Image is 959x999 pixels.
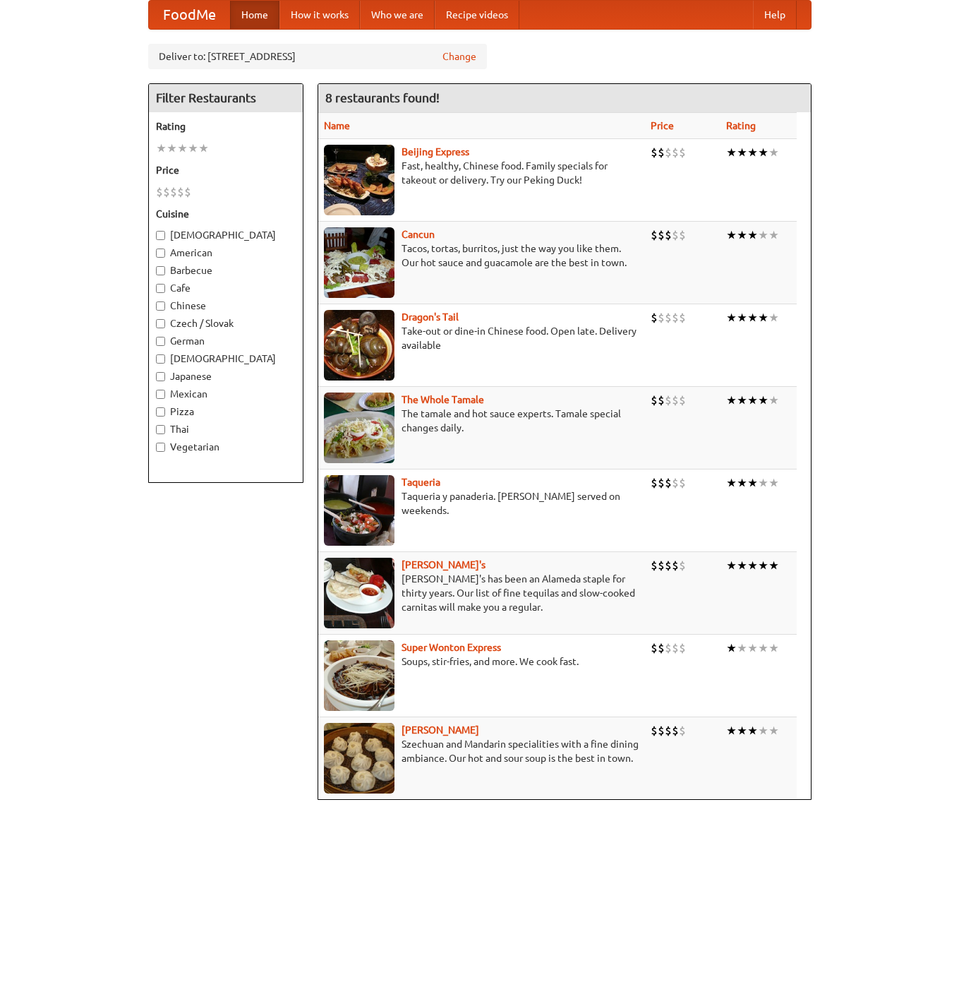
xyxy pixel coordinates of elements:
[658,227,665,243] li: $
[324,489,639,518] p: Taqueria y panaderia. [PERSON_NAME] served on weekends.
[156,337,165,346] input: German
[737,558,747,573] li: ★
[149,1,230,29] a: FoodMe
[402,394,484,405] b: The Whole Tamale
[324,324,639,352] p: Take-out or dine-in Chinese food. Open late. Delivery available
[737,227,747,243] li: ★
[324,475,394,546] img: taqueria.jpg
[651,640,658,656] li: $
[156,284,165,293] input: Cafe
[726,558,737,573] li: ★
[747,310,758,325] li: ★
[156,405,296,419] label: Pizza
[188,140,198,156] li: ★
[658,145,665,160] li: $
[184,184,191,200] li: $
[156,246,296,260] label: American
[665,227,672,243] li: $
[651,145,658,160] li: $
[672,310,679,325] li: $
[679,393,686,408] li: $
[758,558,768,573] li: ★
[665,723,672,738] li: $
[737,475,747,491] li: ★
[665,310,672,325] li: $
[156,390,165,399] input: Mexican
[156,228,296,242] label: [DEMOGRAPHIC_DATA]
[651,227,658,243] li: $
[156,352,296,366] label: [DEMOGRAPHIC_DATA]
[230,1,279,29] a: Home
[768,310,779,325] li: ★
[768,723,779,738] li: ★
[324,227,394,298] img: cancun.jpg
[651,723,658,738] li: $
[156,440,296,454] label: Vegetarian
[726,393,737,408] li: ★
[768,640,779,656] li: ★
[726,120,756,131] a: Rating
[672,723,679,738] li: $
[163,184,170,200] li: $
[156,163,296,177] h5: Price
[665,640,672,656] li: $
[651,393,658,408] li: $
[679,640,686,656] li: $
[156,443,165,452] input: Vegetarian
[758,227,768,243] li: ★
[665,393,672,408] li: $
[737,145,747,160] li: ★
[651,475,658,491] li: $
[156,334,296,348] label: German
[672,145,679,160] li: $
[156,119,296,133] h5: Rating
[324,407,639,435] p: The tamale and hot sauce experts. Tamale special changes daily.
[672,227,679,243] li: $
[156,372,165,381] input: Japanese
[753,1,797,29] a: Help
[672,640,679,656] li: $
[747,640,758,656] li: ★
[737,393,747,408] li: ★
[156,301,165,311] input: Chinese
[442,49,476,64] a: Change
[747,227,758,243] li: ★
[324,640,394,711] img: superwonton.jpg
[737,310,747,325] li: ★
[170,184,177,200] li: $
[324,393,394,463] img: wholetamale.jpg
[747,475,758,491] li: ★
[402,311,459,323] b: Dragon's Tail
[726,723,737,738] li: ★
[156,354,165,364] input: [DEMOGRAPHIC_DATA]
[402,724,479,736] a: [PERSON_NAME]
[156,207,296,221] h5: Cuisine
[726,145,737,160] li: ★
[156,249,165,258] input: American
[402,642,501,653] a: Super Wonton Express
[658,723,665,738] li: $
[156,316,296,330] label: Czech / Slovak
[726,475,737,491] li: ★
[324,310,394,381] img: dragon.jpg
[768,558,779,573] li: ★
[672,558,679,573] li: $
[360,1,435,29] a: Who we are
[758,393,768,408] li: ★
[658,475,665,491] li: $
[651,120,674,131] a: Price
[324,120,350,131] a: Name
[148,44,487,69] div: Deliver to: [STREET_ADDRESS]
[156,369,296,383] label: Japanese
[747,393,758,408] li: ★
[402,559,485,570] b: [PERSON_NAME]'s
[167,140,177,156] li: ★
[768,393,779,408] li: ★
[149,84,303,112] h4: Filter Restaurants
[679,723,686,738] li: $
[156,422,296,436] label: Thai
[177,184,184,200] li: $
[324,159,639,187] p: Fast, healthy, Chinese food. Family specials for takeout or delivery. Try our Peking Duck!
[658,393,665,408] li: $
[402,146,469,157] a: Beijing Express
